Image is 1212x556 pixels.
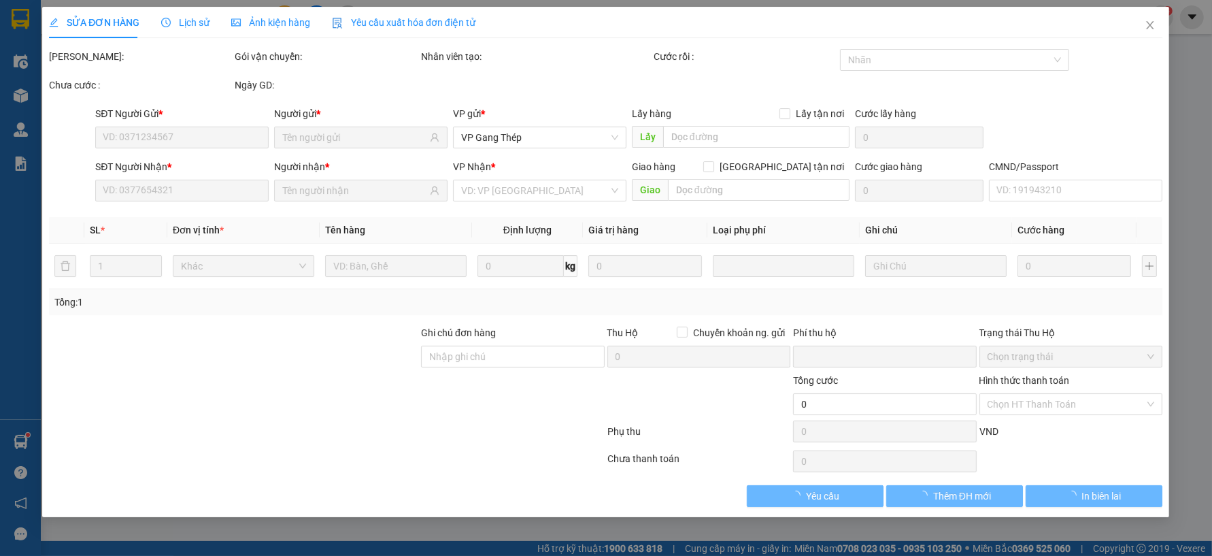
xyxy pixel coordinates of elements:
[49,78,233,93] div: Chưa cước :
[421,327,496,338] label: Ghi chú đơn hàng
[632,126,663,148] span: Lấy
[1132,7,1170,45] button: Close
[17,93,183,115] b: GỬI : VP Gang Thép
[856,108,917,119] label: Cước lấy hàng
[794,375,839,386] span: Tổng cước
[96,159,269,174] div: SĐT Người Nhận
[588,255,702,277] input: 0
[127,33,569,50] li: 271 - [PERSON_NAME] - [GEOGRAPHIC_DATA] - [GEOGRAPHIC_DATA]
[806,489,839,504] span: Yêu cầu
[856,127,984,148] input: Cước lấy hàng
[715,159,850,174] span: [GEOGRAPHIC_DATA] tận nơi
[325,225,365,235] span: Tên hàng
[865,255,1007,277] input: Ghi Chú
[918,491,933,500] span: loading
[235,49,419,64] div: Gói vận chuyển:
[688,325,791,340] span: Chuyển khoản ng. gửi
[430,186,439,195] span: user
[283,183,428,198] input: Tên người nhận
[96,106,269,121] div: SĐT Người Gửi
[1017,255,1131,277] input: 0
[607,327,639,338] span: Thu Hộ
[1067,491,1082,500] span: loading
[979,375,1070,386] label: Hình thức thanh toán
[606,424,792,448] div: Phụ thu
[933,489,991,504] span: Thêm ĐH mới
[794,325,977,346] div: Phí thu hộ
[886,485,1023,507] button: Thêm ĐH mới
[1026,485,1162,507] button: In biên lai
[990,159,1163,174] div: CMND/Passport
[421,346,605,367] input: Ghi chú đơn hàng
[856,180,984,201] input: Cước giao hàng
[275,106,448,121] div: Người gửi
[1145,20,1156,31] span: close
[49,17,139,28] span: SỬA ĐƠN HÀNG
[162,17,210,28] span: Lịch sử
[860,217,1012,244] th: Ghi chú
[232,18,241,27] span: picture
[430,133,439,142] span: user
[503,225,552,235] span: Định lượng
[54,255,76,277] button: delete
[856,161,923,172] label: Cước giao hàng
[182,256,307,276] span: Khác
[90,225,101,235] span: SL
[54,295,468,310] div: Tổng: 1
[988,346,1155,367] span: Chọn trạng thái
[49,49,233,64] div: [PERSON_NAME]:
[1082,489,1122,504] span: In biên lai
[453,106,626,121] div: VP gửi
[461,127,618,148] span: VP Gang Thép
[325,255,467,277] input: VD: Bàn, Ghế
[632,161,675,172] span: Giao hàng
[1017,225,1064,235] span: Cước hàng
[235,78,419,93] div: Ngày GD:
[17,17,119,85] img: logo.jpg
[707,217,860,244] th: Loại phụ phí
[333,18,343,29] img: icon
[1143,255,1158,277] button: plus
[606,451,792,475] div: Chưa thanh toán
[668,179,850,201] input: Dọc đường
[632,108,671,119] span: Lấy hàng
[49,18,58,27] span: edit
[791,106,850,121] span: Lấy tận nơi
[421,49,651,64] div: Nhân viên tạo:
[453,161,491,172] span: VP Nhận
[663,126,850,148] input: Dọc đường
[275,159,448,174] div: Người nhận
[564,255,577,277] span: kg
[791,491,806,500] span: loading
[588,225,639,235] span: Giá trị hàng
[654,49,837,64] div: Cước rồi :
[232,17,311,28] span: Ảnh kiện hàng
[173,225,224,235] span: Đơn vị tính
[979,426,998,437] span: VND
[162,18,171,27] span: clock-circle
[283,130,428,145] input: Tên người gửi
[747,485,883,507] button: Yêu cầu
[632,179,668,201] span: Giao
[979,325,1163,340] div: Trạng thái Thu Hộ
[333,17,476,28] span: Yêu cầu xuất hóa đơn điện tử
